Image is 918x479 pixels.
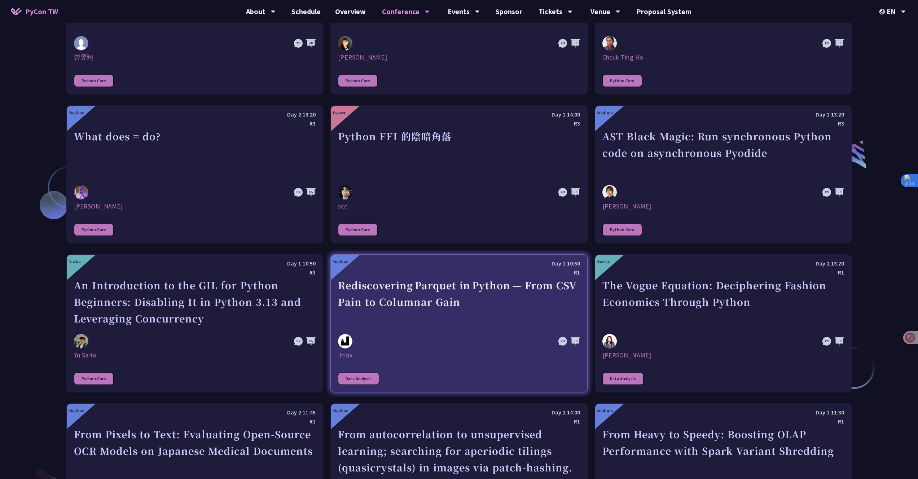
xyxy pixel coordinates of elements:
[74,119,316,128] div: R3
[602,351,844,360] div: [PERSON_NAME]
[602,417,844,426] div: R1
[602,277,844,327] div: The Vogue Equation: Deciphering Fashion Economics Through Python
[595,105,852,243] a: Medium Day 1 13:20 R3 AST Black Magic: Run synchronous Python code on asynchronous Pyodide Yuichi...
[66,254,323,392] a: Novice Day 1 10:50 R3 An Introduction to the GIL for Python Beginners: Disabling It in Python 3.1...
[338,75,378,87] div: Python Core
[602,202,844,211] div: [PERSON_NAME]
[597,110,613,115] div: Medium
[597,408,613,413] div: Medium
[74,259,316,268] div: Day 1 10:50
[338,202,580,211] div: scc
[338,53,580,62] div: [PERSON_NAME]
[25,6,58,17] span: PyCon TW
[69,259,82,264] div: Novice
[11,8,22,15] img: Home icon of PyCon TW 2025
[602,408,844,417] div: Day 1 11:30
[338,128,580,178] div: Python FFI 的陰暗角落
[330,254,587,392] a: Medium Day 1 10:50 R1 Rediscovering Parquet in Python — From CSV Pain to Columnar Gain Josix Josi...
[338,268,580,277] div: R1
[74,128,316,178] div: What does = do?
[66,105,323,243] a: Medium Day 2 13:20 R3 What does = do? Reuven M. Lerner [PERSON_NAME] Python Core
[338,110,580,119] div: Day 1 14:00
[333,110,345,115] div: Expert
[4,3,65,21] a: PyCon TW
[602,373,644,385] div: Data Analysis
[602,128,844,178] div: AST Black Magic: Run synchronous Python code on asynchronous Pyodide
[338,426,580,476] div: From autocorrelation to unsupervised learning; searching for aperiodic tilings (quasicrystals) in...
[595,254,852,392] a: Novice Day 2 13:20 R1 The Vogue Equation: Deciphering Fashion Economics Through Python Chantal Pi...
[333,259,348,264] div: Medium
[74,202,316,211] div: [PERSON_NAME]
[69,110,84,115] div: Medium
[74,277,316,327] div: An Introduction to the GIL for Python Beginners: Disabling It in Python 3.13 and Leveraging Concu...
[74,224,114,236] div: Python Core
[602,110,844,119] div: Day 1 13:20
[333,408,348,413] div: Medium
[338,334,352,348] img: Josix
[74,426,316,476] div: From Pixels to Text: Evaluating Open-Source OCR Models on Japanese Medical Documents
[338,224,378,236] div: Python Core
[69,408,84,413] div: Medium
[602,53,844,62] div: Cheuk Ting Ho
[338,277,580,327] div: Rediscovering Parquet in Python — From CSV Pain to Columnar Gain
[602,334,617,348] img: Chantal Pino
[74,185,88,201] img: Reuven M. Lerner
[74,408,316,417] div: Day 2 11:45
[74,373,114,385] div: Python Core
[602,268,844,277] div: R1
[338,417,580,426] div: R1
[602,185,617,199] img: Yuichiro Tachibana
[74,53,316,62] div: 曾昱翔
[74,334,88,348] img: Yu Saito
[338,351,580,360] div: Josix
[74,351,316,360] div: Yu Saito
[74,36,88,50] img: 曾昱翔
[602,224,642,236] div: Python Core
[602,259,844,268] div: Day 2 13:20
[338,408,580,417] div: Day 2 14:00
[602,36,617,50] img: Cheuk Ting Ho
[74,75,114,87] div: Python Core
[74,268,316,277] div: R3
[338,259,580,268] div: Day 1 10:50
[602,426,844,476] div: From Heavy to Speedy: Boosting OLAP Performance with Spark Variant Shredding
[602,75,642,87] div: Python Core
[330,105,587,243] a: Expert Day 1 14:00 R3 Python FFI 的陰暗角落 scc scc Python Core
[338,36,352,50] img: 高見龍
[338,373,379,385] div: Data Analysis
[338,185,352,199] img: scc
[338,119,580,128] div: R3
[74,110,316,119] div: Day 2 13:20
[74,417,316,426] div: R1
[597,259,610,264] div: Novice
[879,9,887,14] img: Locale Icon
[602,119,844,128] div: R3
